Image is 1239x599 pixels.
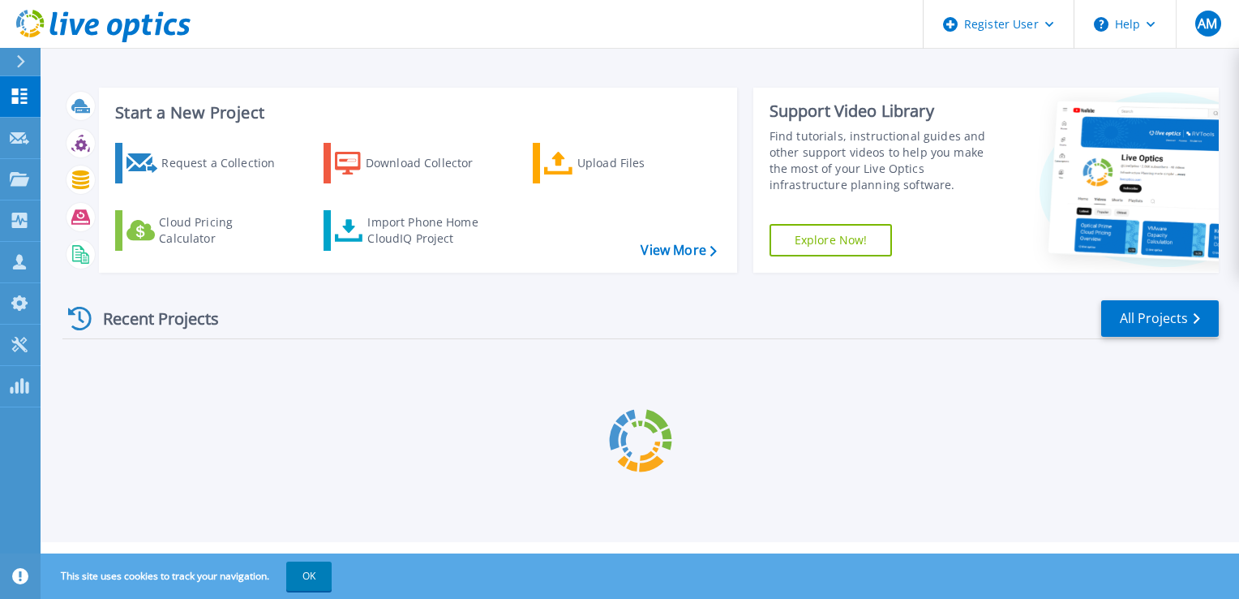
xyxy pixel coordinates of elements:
a: Download Collector [324,143,504,183]
a: Upload Files [533,143,714,183]
div: Cloud Pricing Calculator [159,214,289,247]
a: Request a Collection [115,143,296,183]
a: Explore Now! [770,224,893,256]
a: Cloud Pricing Calculator [115,210,296,251]
div: Request a Collection [161,147,291,179]
span: AM [1198,17,1217,30]
span: This site uses cookies to track your navigation. [45,562,332,591]
a: View More [641,243,716,258]
div: Recent Projects [62,299,241,338]
button: OK [286,562,332,591]
a: All Projects [1101,300,1219,337]
div: Import Phone Home CloudIQ Project [367,214,494,247]
h3: Start a New Project [115,104,716,122]
div: Upload Files [577,147,707,179]
div: Download Collector [366,147,495,179]
div: Find tutorials, instructional guides and other support videos to help you make the most of your L... [770,128,1003,193]
div: Support Video Library [770,101,1003,122]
